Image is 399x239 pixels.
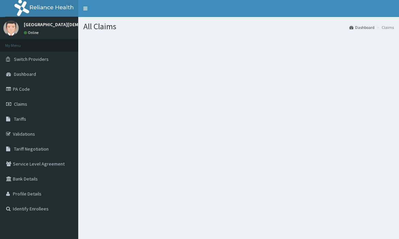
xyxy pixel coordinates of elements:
span: Switch Providers [14,56,49,62]
h1: All Claims [83,22,394,31]
p: [GEOGRAPHIC_DATA][DEMOGRAPHIC_DATA][PERSON_NAME] [24,22,149,27]
a: Dashboard [349,24,375,30]
span: Claims [14,101,27,107]
span: Tariff Negotiation [14,146,49,152]
a: Online [24,30,40,35]
img: User Image [3,20,19,36]
span: Dashboard [14,71,36,77]
span: Tariffs [14,116,26,122]
li: Claims [375,24,394,30]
